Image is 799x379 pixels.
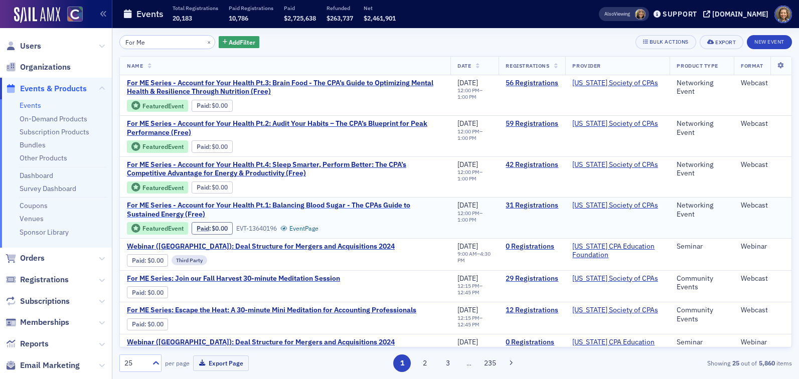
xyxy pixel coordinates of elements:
span: For ME Series - Account for Your Health Pt.2: Audit Your Habits – The CPA’s Blueprint for Peak Pe... [127,119,443,137]
a: Sponsor Library [20,228,69,237]
a: [US_STATE] Society of CPAs [572,119,658,128]
span: Memberships [20,317,69,328]
a: Dashboard [20,171,53,180]
div: Featured Event [127,181,188,194]
div: Webinar [741,338,784,347]
div: Webcast [741,306,784,315]
span: California CPA Education Foundation [572,242,663,260]
div: Paid: 32 - $0 [192,222,233,234]
a: Events [20,101,41,110]
div: Community Events [677,306,727,323]
label: per page [165,358,190,367]
span: [DATE] [457,242,478,251]
a: View Homepage [60,7,83,24]
span: $2,725,638 [284,14,316,22]
span: [DATE] [457,119,478,128]
a: Paid [132,320,144,328]
a: Events & Products [6,83,87,94]
time: 1:00 PM [457,175,476,182]
span: … [462,358,476,367]
a: 56 Registrations [506,79,558,88]
span: : [197,143,212,150]
span: $0.00 [212,143,228,150]
img: SailAMX [14,7,60,23]
span: Organizations [20,62,71,73]
a: Subscriptions [6,296,70,307]
a: [US_STATE] CPA Education Foundation [572,338,663,355]
div: Paid: 57 - $0 [192,140,233,152]
time: 1:00 PM [457,216,476,223]
img: SailAMX [67,7,83,22]
a: Reports [6,338,49,349]
h1: Events [136,8,164,20]
a: [US_STATE] Society of CPAs [572,201,658,210]
p: Total Registrations [173,5,218,12]
div: Featured Event [142,144,184,149]
p: Paid Registrations [229,5,273,12]
span: For ME Series - Account for Your Health Pt.1: Balancing Blood Sugar - The CPAs Guide to Sustained... [127,201,443,219]
span: : [132,289,147,296]
a: Paid [197,143,209,150]
div: Networking Event [677,160,727,178]
span: Orders [20,253,45,264]
span: Subscriptions [20,296,70,307]
a: Bundles [20,140,46,149]
time: 9:00 AM [457,250,477,257]
div: Also [604,11,614,17]
button: 1 [393,354,411,372]
a: For ME Series: Join our Fall Harvest 30-minute Meditation Session [127,274,340,283]
a: 0 Registrations [506,242,558,251]
span: [DATE] [457,274,478,283]
button: × [205,37,214,46]
p: Net [364,5,396,12]
span: Users [20,41,41,52]
a: [US_STATE] Society of CPAs [572,306,658,315]
a: Paid [132,289,144,296]
a: For ME Series: Escape the Heat: A 30-minute Mini Meditation for Accounting Professionals [127,306,416,315]
button: [DOMAIN_NAME] [703,11,772,18]
a: 59 Registrations [506,119,558,128]
div: – [457,128,492,141]
span: Colorado Society of CPAs [572,79,658,88]
div: Paid: 11 - $0 [127,318,168,330]
span: Registrations [506,62,549,69]
div: – [457,283,492,296]
button: 3 [439,354,456,372]
span: [DATE] [457,305,478,314]
a: Email Marketing [6,360,80,371]
div: – [457,347,492,360]
p: Paid [284,5,316,12]
button: AddFilter [219,36,260,49]
span: [DATE] [457,201,478,210]
span: Date [457,62,471,69]
a: Paid [197,225,209,232]
span: Product Type [677,62,718,69]
div: Paid: 0 - $0 [127,254,168,266]
a: Other Products [20,153,67,162]
button: 235 [481,354,499,372]
span: Events & Products [20,83,87,94]
time: 12:15 PM [457,314,480,321]
span: 20,183 [173,14,192,22]
strong: 5,860 [757,358,776,367]
span: California CPA Education Foundation [572,338,663,355]
span: Webinar (CA): Deal Structure for Mergers and Acquisitions 2024 [127,242,395,251]
div: Webcast [741,79,784,88]
a: Memberships [6,317,69,328]
span: : [197,102,212,109]
div: Webcast [741,160,784,169]
div: Seminar [677,338,727,347]
div: EVT-13640196 [236,225,277,232]
span: Colorado Society of CPAs [572,274,658,283]
span: Colorado Society of CPAs [572,119,658,128]
div: Featured Event [127,100,188,112]
span: Add Filter [229,38,255,47]
time: 12:00 PM [457,168,480,175]
span: $0.00 [147,257,164,264]
time: 4:30 PM [457,250,491,264]
a: 29 Registrations [506,274,558,283]
div: Paid: 58 - $0 [192,100,233,112]
div: Seminar [677,242,727,251]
